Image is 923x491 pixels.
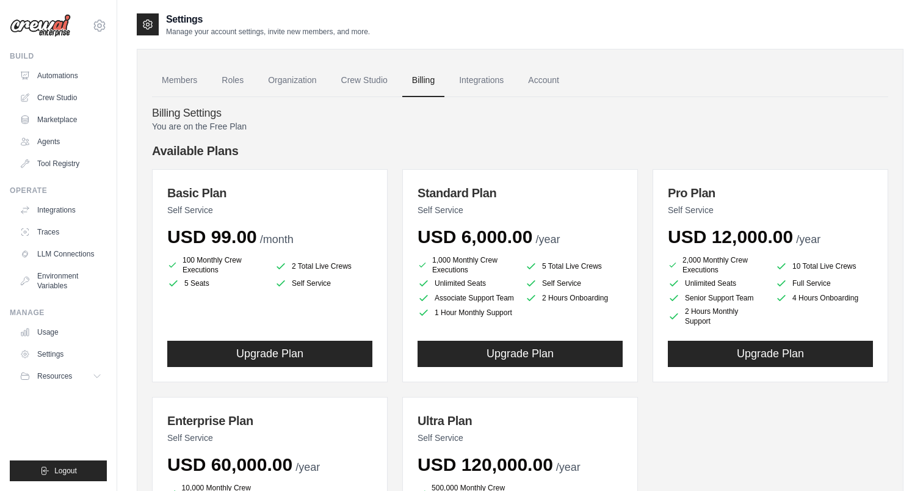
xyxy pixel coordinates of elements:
[668,184,873,202] h3: Pro Plan
[15,266,107,296] a: Environment Variables
[418,255,515,275] li: 1,000 Monthly Crew Executions
[796,233,820,245] span: /year
[668,255,766,275] li: 2,000 Monthly Crew Executions
[275,277,372,289] li: Self Service
[152,64,207,97] a: Members
[418,307,515,319] li: 1 Hour Monthly Support
[15,244,107,264] a: LLM Connections
[15,132,107,151] a: Agents
[418,432,623,444] p: Self Service
[418,412,623,429] h3: Ultra Plan
[167,184,372,202] h3: Basic Plan
[418,292,515,304] li: Associate Support Team
[775,292,873,304] li: 4 Hours Onboarding
[167,227,257,247] span: USD 99.00
[15,110,107,129] a: Marketplace
[15,200,107,220] a: Integrations
[775,277,873,289] li: Full Service
[10,186,107,195] div: Operate
[449,64,513,97] a: Integrations
[54,466,77,476] span: Logout
[167,454,292,475] span: USD 60,000.00
[15,344,107,364] a: Settings
[10,460,107,481] button: Logout
[152,120,888,133] p: You are on the Free Plan
[15,154,107,173] a: Tool Registry
[167,432,372,444] p: Self Service
[668,341,873,367] button: Upgrade Plan
[295,461,320,473] span: /year
[275,258,372,275] li: 2 Total Live Crews
[668,227,793,247] span: USD 12,000.00
[37,371,72,381] span: Resources
[418,341,623,367] button: Upgrade Plan
[166,12,370,27] h2: Settings
[167,255,265,275] li: 100 Monthly Crew Executions
[418,204,623,216] p: Self Service
[166,27,370,37] p: Manage your account settings, invite new members, and more.
[15,222,107,242] a: Traces
[556,461,581,473] span: /year
[167,277,265,289] li: 5 Seats
[10,14,71,37] img: Logo
[15,88,107,107] a: Crew Studio
[331,64,397,97] a: Crew Studio
[418,277,515,289] li: Unlimited Seats
[418,454,553,475] span: USD 120,000.00
[15,66,107,85] a: Automations
[668,204,873,216] p: Self Service
[668,307,766,326] li: 2 Hours Monthly Support
[258,64,326,97] a: Organization
[167,341,372,367] button: Upgrade Plan
[402,64,444,97] a: Billing
[525,277,623,289] li: Self Service
[152,107,888,120] h4: Billing Settings
[10,308,107,318] div: Manage
[167,412,372,429] h3: Enterprise Plan
[775,258,873,275] li: 10 Total Live Crews
[15,322,107,342] a: Usage
[212,64,253,97] a: Roles
[418,227,532,247] span: USD 6,000.00
[418,184,623,202] h3: Standard Plan
[668,277,766,289] li: Unlimited Seats
[525,292,623,304] li: 2 Hours Onboarding
[10,51,107,61] div: Build
[260,233,294,245] span: /month
[668,292,766,304] li: Senior Support Team
[535,233,560,245] span: /year
[15,366,107,386] button: Resources
[525,258,623,275] li: 5 Total Live Crews
[167,204,372,216] p: Self Service
[518,64,569,97] a: Account
[152,142,888,159] h4: Available Plans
